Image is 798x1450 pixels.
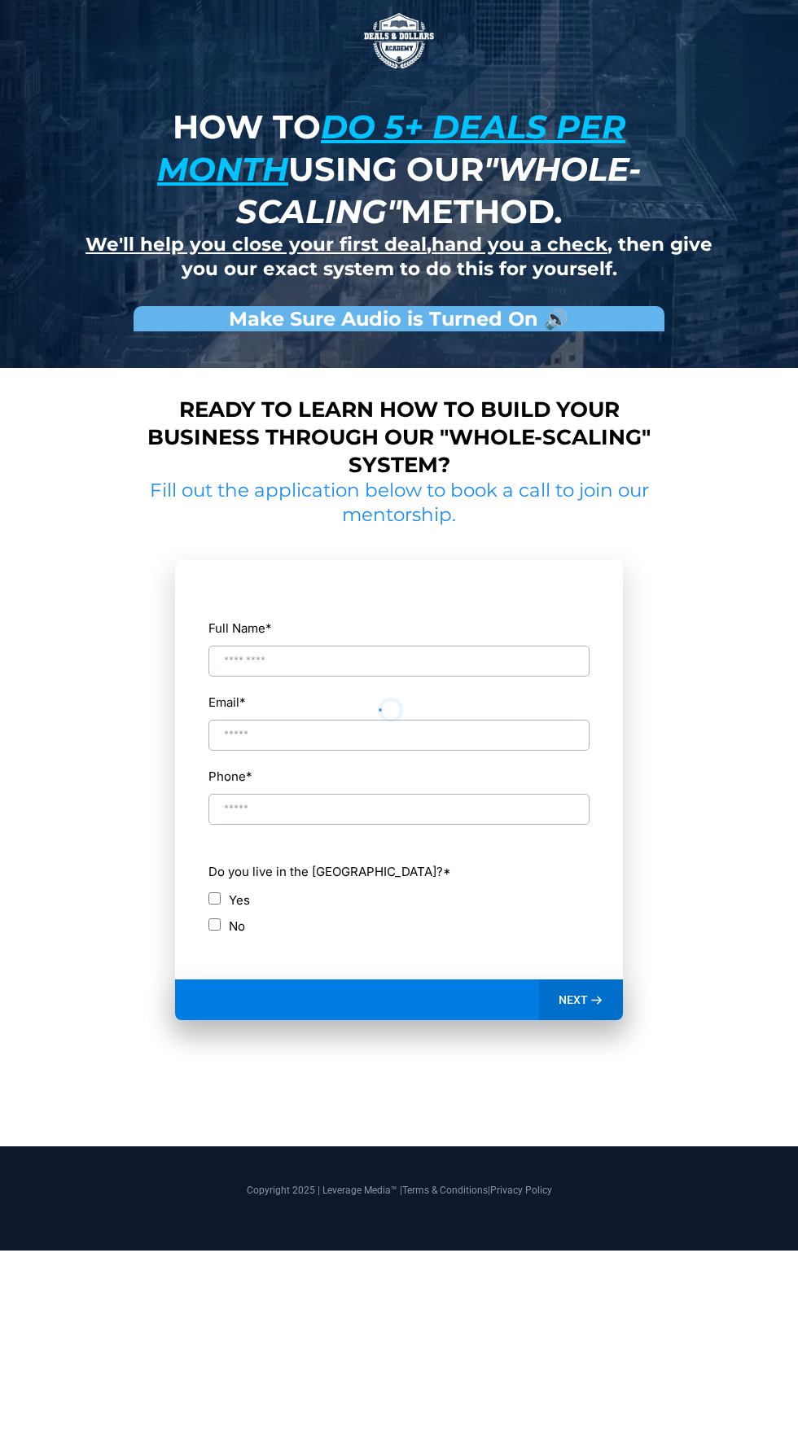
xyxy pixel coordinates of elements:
[229,889,250,911] label: Yes
[229,307,568,331] strong: Make Sure Audio is Turned On 🔊
[16,1183,782,1198] p: Copyright 2025 | Leverage Media™ | |
[208,861,590,883] label: Do you live in the [GEOGRAPHIC_DATA]?
[229,915,245,937] label: No
[208,617,272,639] label: Full Name
[208,765,252,787] label: Phone
[490,1185,552,1196] a: Privacy Policy
[559,992,588,1007] span: NEXT
[157,107,625,189] u: do 5+ deals per month
[402,1185,488,1196] a: Terms & Conditions
[432,233,607,256] u: hand you a check
[85,233,427,256] u: We'll help you close your first deal
[157,107,641,231] strong: How to using our method.
[136,479,663,528] h2: Fill out the application below to book a call to join our mentorship.
[147,396,651,478] strong: Ready to learn how to build your business through our "whole-scaling" system?
[208,691,246,713] label: Email
[85,233,712,280] strong: , , then give you our exact system to do this for yourself.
